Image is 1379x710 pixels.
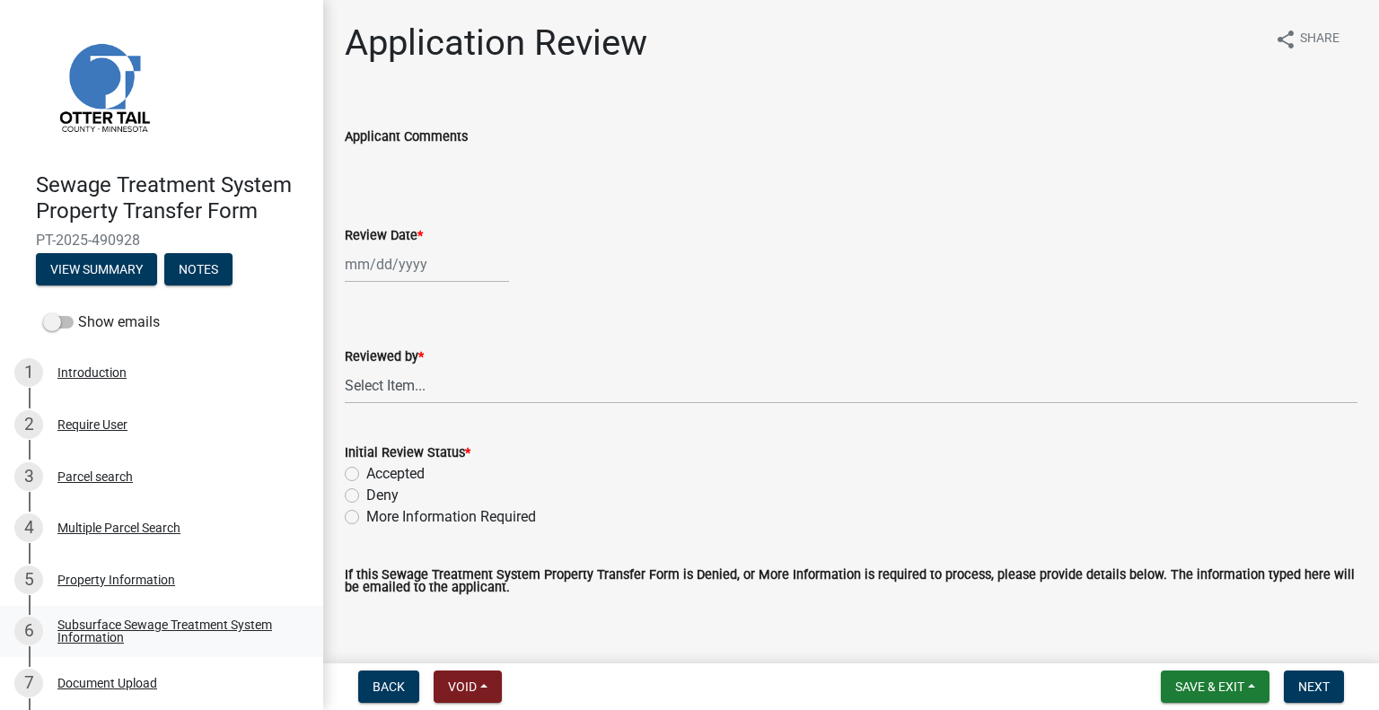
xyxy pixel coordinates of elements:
div: Multiple Parcel Search [57,522,180,534]
div: Document Upload [57,677,157,689]
button: Save & Exit [1161,671,1269,703]
label: Accepted [366,463,425,485]
div: Subsurface Sewage Treatment System Information [57,618,294,644]
div: Introduction [57,366,127,379]
button: shareShare [1260,22,1354,57]
h1: Application Review [345,22,647,65]
span: Void [448,679,477,694]
span: Back [373,679,405,694]
label: More Information Required [366,506,536,528]
div: 7 [14,669,43,697]
wm-modal-confirm: Notes [164,263,233,277]
div: 1 [14,358,43,387]
label: Show emails [43,311,160,333]
button: Back [358,671,419,703]
div: 2 [14,410,43,439]
button: Void [434,671,502,703]
div: Parcel search [57,470,133,483]
div: 5 [14,565,43,594]
div: Property Information [57,574,175,586]
div: 6 [14,617,43,645]
button: Notes [164,253,233,285]
label: Review Date [345,230,423,242]
img: Otter Tail County, Minnesota [36,19,171,153]
label: If this Sewage Treatment System Property Transfer Form is Denied, or More Information is required... [345,569,1357,595]
i: share [1275,29,1296,50]
button: View Summary [36,253,157,285]
label: Applicant Comments [345,131,468,144]
div: 4 [14,513,43,542]
span: PT-2025-490928 [36,232,287,249]
span: Next [1298,679,1330,694]
span: Share [1300,29,1339,50]
label: Initial Review Status [345,447,470,460]
div: Require User [57,418,127,431]
div: 3 [14,462,43,491]
label: Deny [366,485,399,506]
label: Reviewed by [345,351,424,364]
h4: Sewage Treatment System Property Transfer Form [36,172,309,224]
wm-modal-confirm: Summary [36,263,157,277]
span: Save & Exit [1175,679,1244,694]
input: mm/dd/yyyy [345,246,509,283]
button: Next [1284,671,1344,703]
